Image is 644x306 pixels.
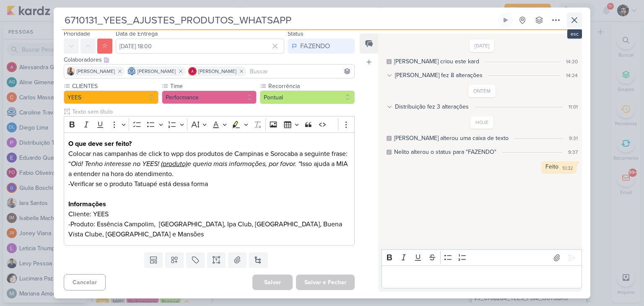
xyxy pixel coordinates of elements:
div: 9:31 [569,135,578,142]
div: Este log é visível à todos no kard [387,59,392,64]
strong: Informações [68,200,106,208]
input: Buscar [248,66,353,76]
div: Editor editing area: main [382,265,582,288]
p: -Verificar se o produto Tatuapé está dessa forma [68,179,350,189]
button: Performance [162,91,257,104]
u: produto) [163,160,187,168]
div: Feito [545,163,558,170]
img: Iara Santos [67,67,75,75]
button: YEES [64,91,158,104]
button: Cancelar [64,274,106,290]
p: Cliente: YEES [68,209,350,219]
div: Distribuição fez 3 alterações [395,102,469,111]
img: Alessandra Gomes [188,67,197,75]
div: Este log é visível à todos no kard [387,136,392,141]
label: Recorrência [267,82,355,91]
label: Status [288,30,304,37]
button: Pontual [260,91,355,104]
span: [PERSON_NAME] [198,67,236,75]
strong: O que deve ser feito? [68,140,132,148]
p: -Produto: Essência Campolim, [GEOGRAPHIC_DATA], Ipa Club, [GEOGRAPHIC_DATA], Buena Vista Clube, [... [68,219,350,239]
label: CLIENTES [71,82,158,91]
div: 14:24 [566,72,578,79]
div: FAZENDO [300,41,330,51]
label: Prioridade [64,30,90,37]
div: Isabella criou este kard [394,57,479,66]
label: Time [169,82,257,91]
div: 10:32 [562,165,573,172]
div: Editor toolbar [64,116,355,132]
div: 9:37 [568,148,578,156]
div: Colaboradores [64,55,355,64]
span: [PERSON_NAME] [77,67,115,75]
button: FAZENDO [288,39,355,54]
input: Select a date [116,39,284,54]
img: Caroline Traven De Andrade [127,67,136,75]
div: Editor toolbar [382,249,582,266]
div: esc [567,29,582,39]
div: Ligar relógio [502,17,509,23]
i: Olá! Tenho interesse no YEES! ( e queria mais informações, por favor. “ [71,160,301,168]
span: [PERSON_NAME] [138,67,176,75]
p: Colocar nas campanhas de click to wpp dos produtos de Campinas e Sorocaba a seguinte frase: “ Iss... [68,149,350,179]
div: Editor editing area: main [64,132,355,246]
div: 11:01 [569,103,578,111]
div: Nelito alterou o status para "FAZENDO" [394,148,496,156]
input: Texto sem título [70,107,355,116]
div: Caroline alterou uma caixa de texto [394,134,509,143]
div: [PERSON_NAME] fez 8 alterações [395,71,483,80]
div: Este log é visível à todos no kard [387,150,392,155]
div: 14:20 [566,58,578,65]
label: Data de Entrega [116,30,158,37]
input: Kard Sem Título [62,13,496,28]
